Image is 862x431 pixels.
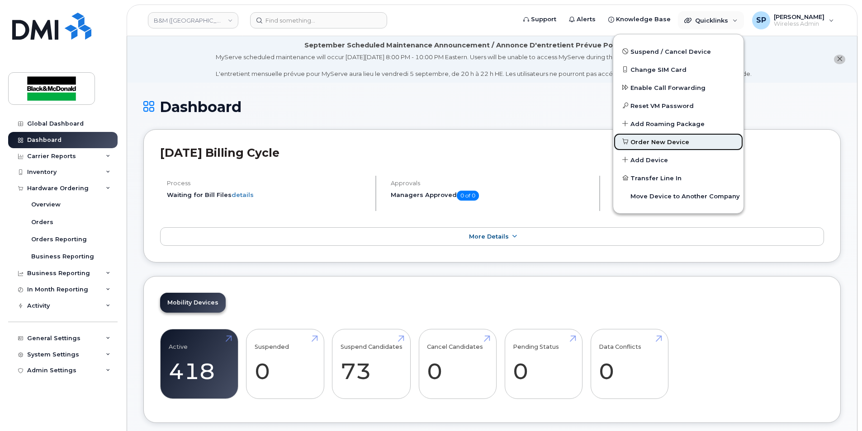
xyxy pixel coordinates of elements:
[160,146,824,159] h2: [DATE] Billing Cycle
[630,66,687,75] span: Change SIM Card
[630,120,705,129] span: Add Roaming Package
[167,180,368,187] h4: Process
[513,334,574,394] a: Pending Status 0
[232,191,254,198] a: details
[457,191,479,201] span: 0 of 0
[630,156,668,165] span: Add Device
[169,334,230,394] a: Active 418
[391,180,592,187] h4: Approvals
[143,99,841,115] h1: Dashboard
[630,102,694,111] span: Reset VM Password
[834,55,845,64] button: close notification
[630,174,682,183] span: Transfer Line In
[216,53,752,78] div: MyServe scheduled maintenance will occur [DATE][DATE] 8:00 PM - 10:00 PM Eastern. Users will be u...
[391,191,592,201] h5: Managers Approved
[427,334,488,394] a: Cancel Candidates 0
[613,133,744,151] a: Order New Device
[630,192,740,201] span: Move Device to Another Company
[599,334,660,394] a: Data Conflicts 0
[630,47,711,56] span: Suspend / Cancel Device
[255,334,316,394] a: Suspended 0
[167,191,368,199] li: Waiting for Bill Files
[630,84,706,93] span: Enable Call Forwarding
[304,41,663,50] div: September Scheduled Maintenance Announcement / Annonce D'entretient Prévue Pour septembre
[630,138,689,147] span: Order New Device
[341,334,403,394] a: Suspend Candidates 73
[613,151,744,169] a: Add Device
[469,233,509,240] span: More Details
[160,293,226,313] a: Mobility Devices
